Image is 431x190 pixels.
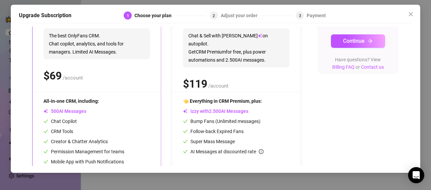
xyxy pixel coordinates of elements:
span: Creator & Chatter Analytics [43,139,108,144]
span: Chat & Sell with [PERSON_NAME] on autopilot. Get CRM Premium for free, plus power automations and... [183,28,289,67]
span: check [183,149,188,154]
span: Follow-back Expired Fans [183,129,244,134]
a: Contact us [361,64,384,70]
span: check [183,119,188,124]
span: Chat Copilot [43,119,77,124]
span: 3 [299,13,301,18]
span: check [43,149,48,154]
span: 👈 Everything in CRM Premium, plus: [183,98,262,104]
span: 2 [213,13,215,18]
span: Bump Fans (Unlimited messages) [183,119,260,124]
span: AI Messages at discounted rate [190,149,264,154]
span: check [183,139,188,144]
a: Billing FAQ [332,64,355,70]
span: Continue [343,38,365,44]
span: check [43,119,48,124]
span: CRM Tools [43,129,73,134]
span: check [43,129,48,134]
span: The best OnlyFans CRM. Chat copilot, analytics, and tools for managers. Limited AI Messages. [43,28,150,59]
span: close [408,11,413,17]
span: info-circle [259,149,264,154]
button: Continuearrow-right [331,34,385,48]
span: AI Messages [43,108,86,114]
button: Close [405,9,416,20]
span: Super Mass Message [183,139,235,144]
div: Choose your plan [134,11,176,20]
div: Adjust your order [221,11,261,20]
span: Have questions? View or [332,57,384,70]
span: arrow-right [367,38,373,44]
span: check [43,139,48,144]
span: /account [208,83,228,89]
span: $ [183,77,207,90]
span: All-in-one CRM, including: [43,98,99,104]
span: check [183,129,188,134]
span: $ [43,69,62,82]
div: Payment [307,11,326,20]
span: Mobile App with Push Notifications [43,159,124,164]
div: Open Intercom Messenger [408,167,424,183]
div: Show Full Features List [43,165,150,181]
span: check [43,159,48,164]
span: Izzy with AI Messages [183,108,248,114]
span: Close [405,11,416,17]
span: Permission Management for teams [43,149,124,154]
h5: Upgrade Subscription [19,11,71,20]
span: /account [63,75,83,81]
span: 1 [127,13,129,18]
